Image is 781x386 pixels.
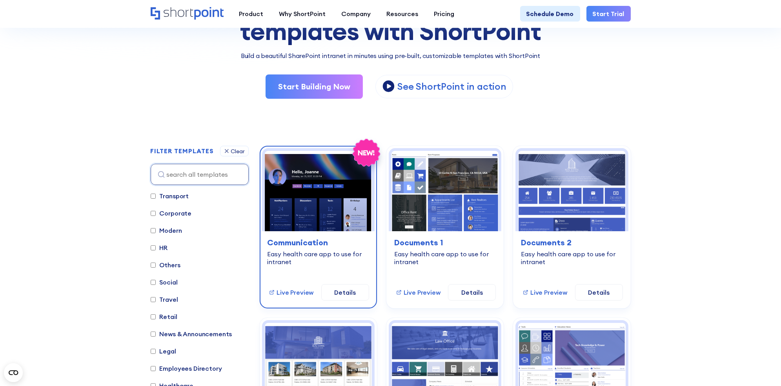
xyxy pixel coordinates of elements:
[394,237,496,248] h3: Documents 1
[151,148,214,155] h2: FILTER TEMPLATES
[151,164,249,185] input: search all templates
[151,346,176,356] label: Legal
[151,191,189,201] label: Transport
[151,364,222,373] label: Employees Directory
[271,6,334,22] a: Why ShortPoint
[4,363,23,382] button: Open CMP widget
[394,250,496,266] div: Easy health care app to use for intranet
[151,51,631,60] p: Build a beautiful SharePoint intranet in minutes using pre-built, customizable templates with Sho...
[269,288,313,297] a: Live Preview
[151,208,192,218] label: Corporate
[151,280,156,285] input: Social
[151,226,182,235] label: Modern
[321,284,369,301] a: Details
[151,277,178,287] label: Social
[379,6,426,22] a: Resources
[151,349,156,354] input: Legal
[266,74,363,99] a: Start Building Now
[151,194,156,199] input: Transport
[151,7,224,20] a: Home
[151,312,177,321] label: Retail
[520,6,580,22] a: Schedule Demo
[448,284,496,301] a: Details
[231,6,271,22] a: Product
[151,332,156,337] input: News & Announcements
[575,284,623,301] a: Details
[397,80,506,92] p: See ShortPoint in action
[375,75,513,98] a: open lightbox
[265,151,372,231] img: Communication
[334,6,379,22] a: Company
[268,250,369,266] div: Easy health care app to use for intranet
[151,211,156,216] input: Corporate
[151,314,156,319] input: Retail
[239,9,264,18] div: Product
[586,6,631,22] a: Start Trial
[151,243,168,252] label: HR
[151,260,180,270] label: Others
[742,348,781,386] iframe: Chat Widget
[426,6,462,22] a: Pricing
[387,9,419,18] div: Resources
[521,237,623,248] h3: Documents 2
[522,288,567,297] a: Live Preview
[396,288,441,297] a: Live Preview
[151,263,156,268] input: Others
[342,9,371,18] div: Company
[518,151,625,231] img: Documents 2
[521,250,623,266] div: Easy health care app to use for intranet
[391,151,499,231] img: Documents 1
[151,329,232,339] label: News & Announcements
[151,245,156,250] input: HR
[151,295,178,304] label: Travel
[268,237,369,248] h3: Communication
[434,9,455,18] div: Pricing
[151,297,156,302] input: Travel
[279,9,326,18] div: Why ShortPoint
[151,366,156,371] input: Employees Directory
[231,149,245,154] div: Clear
[151,228,156,233] input: Modern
